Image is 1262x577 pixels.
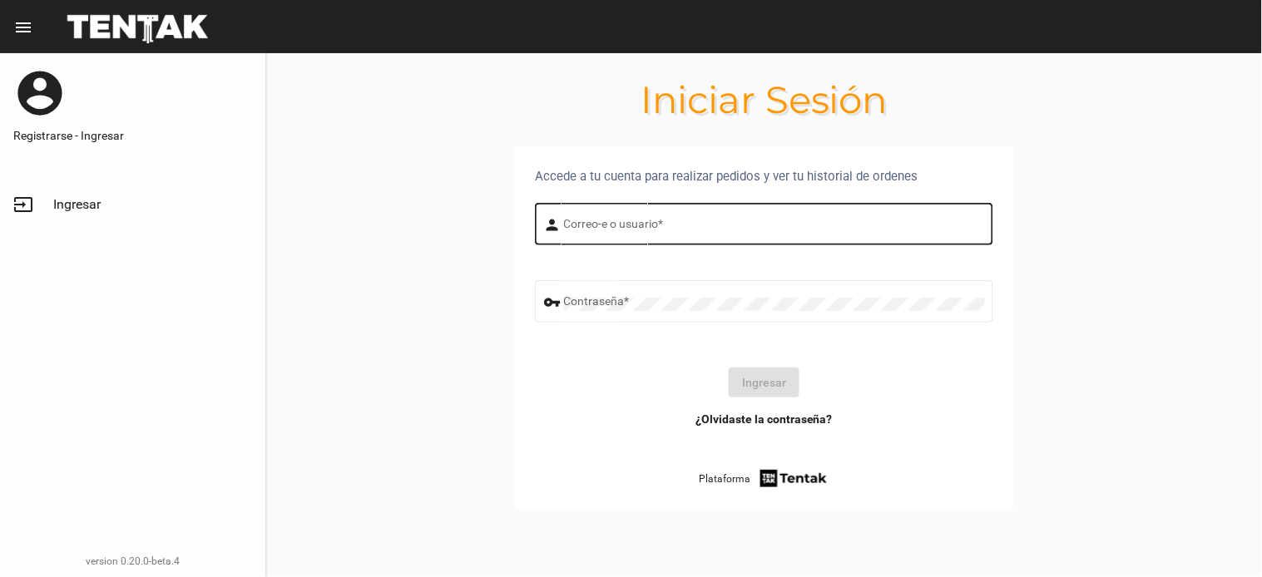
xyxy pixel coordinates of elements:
mat-icon: account_circle [13,67,67,120]
div: Accede a tu cuenta para realizar pedidos y ver tu historial de ordenes [535,166,993,186]
span: Ingresar [53,196,101,213]
div: version 0.20.0-beta.4 [13,553,252,570]
a: Registrarse - Ingresar [13,127,252,144]
mat-icon: menu [13,17,33,37]
a: ¿Olvidaste la contraseña? [695,411,833,427]
mat-icon: input [13,195,33,215]
h1: Iniciar Sesión [266,86,1262,113]
img: tentak-firm.png [758,467,829,490]
mat-icon: person [544,215,564,235]
span: Plataforma [699,471,750,487]
a: Plataforma [699,467,829,490]
button: Ingresar [729,367,799,397]
mat-icon: vpn_key [544,293,564,313]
